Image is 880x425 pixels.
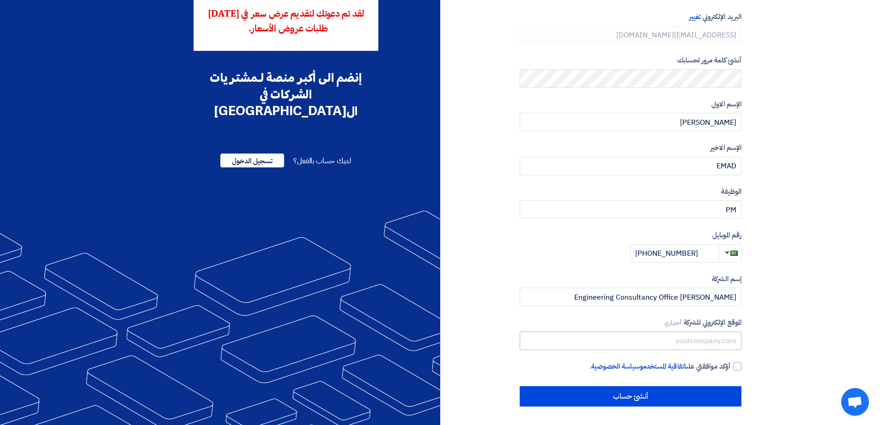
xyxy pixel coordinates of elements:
[520,186,741,197] label: الوظيفة
[520,12,741,22] label: البريد الإلكتروني
[520,25,741,44] input: أدخل بريد العمل الإلكتروني الخاص بك ...
[520,230,741,240] label: رقم الموبايل
[520,99,741,110] label: الإسم الاول
[220,155,284,166] a: تسجيل الدخول
[293,155,351,166] span: لديك حساب بالفعل؟
[689,12,701,22] span: تغيير
[664,318,682,327] span: أختياري
[194,69,378,119] div: إنضم الى أكبر منصة لـمشتريات الشركات في ال[GEOGRAPHIC_DATA]
[520,157,741,175] input: أدخل الإسم الاخير ...
[520,142,741,153] label: الإسم الاخير
[520,317,741,328] label: الموقع الإلكتروني للشركة
[591,361,640,371] a: سياسة الخصوصية
[630,244,719,263] input: أدخل رقم الموبايل ...
[520,288,741,306] input: أدخل إسم الشركة ...
[520,55,741,66] label: أنشئ كلمة مرور لحسابك
[520,332,741,350] input: yourcompany.com
[643,361,686,371] a: اتفاقية المستخدم
[208,10,364,34] span: لقد تم دعوتك لتقديم عرض سعر في [DATE] طلبات عروض الأسعار.
[520,274,741,284] label: إسم الشركة
[520,113,741,131] input: أدخل الإسم الاول ...
[220,154,284,167] span: تسجيل الدخول
[520,200,741,219] input: أدخل الوظيفة ...
[589,361,730,372] span: أؤكد موافقتي على و .
[520,386,741,407] input: أنشئ حساب
[841,388,869,416] a: Open chat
